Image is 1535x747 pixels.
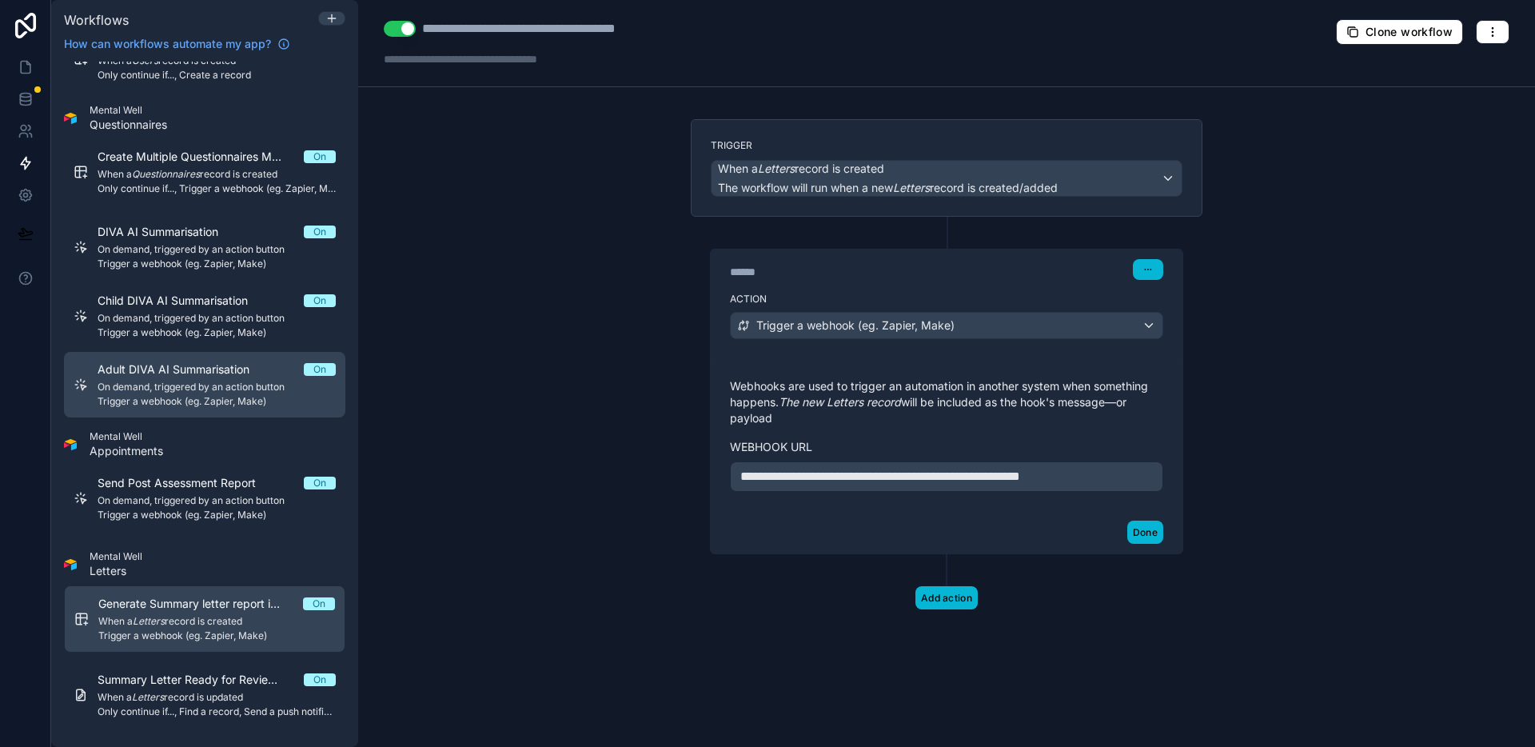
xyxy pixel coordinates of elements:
span: When a record is created [718,161,884,177]
span: Trigger a webhook (eg. Zapier, Make) [756,318,955,334]
span: Clone workflow [1366,25,1453,39]
label: Trigger [711,139,1182,152]
span: Workflows [64,12,129,28]
button: Clone workflow [1336,19,1463,45]
span: The workflow will run when a new record is created/added [718,181,1058,194]
span: How can workflows automate my app? [64,36,271,52]
button: When aLettersrecord is createdThe workflow will run when a newLettersrecord is created/added [711,160,1182,197]
em: The new Letters record [779,395,901,409]
label: Webhook url [730,439,1163,455]
em: Letters [758,162,795,175]
label: Action [730,293,1163,306]
button: Add action [915,586,978,609]
p: Webhooks are used to trigger an automation in another system when something happens. will be incl... [730,378,1163,426]
button: Trigger a webhook (eg. Zapier, Make) [730,312,1163,339]
button: Done [1127,521,1163,544]
em: Letters [893,181,930,194]
a: How can workflows automate my app? [58,36,297,52]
